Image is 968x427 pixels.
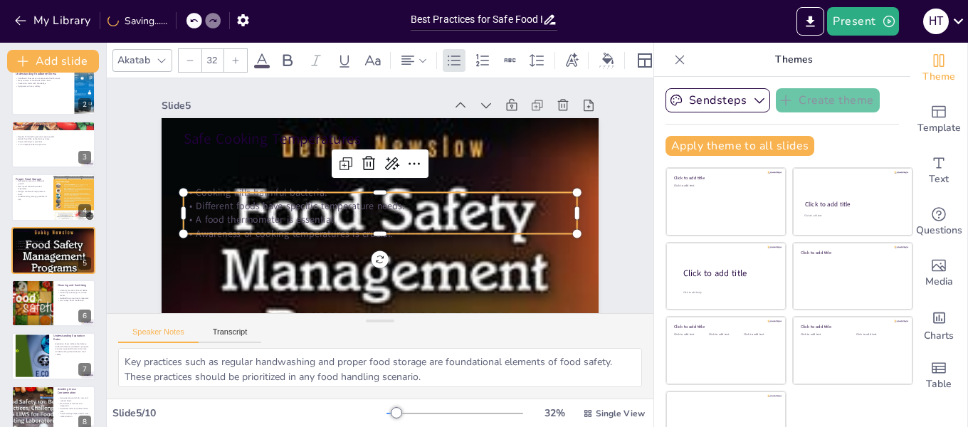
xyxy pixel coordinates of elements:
[16,143,91,146] p: It’s a simple yet effective practice.
[58,407,91,412] p: Awareness reduces contamination risks.
[78,98,91,111] div: 2
[683,291,773,295] div: Click to add body
[411,9,543,30] input: Insert title
[16,77,70,80] p: Foodborne illnesses can cause severe health issues.
[16,138,91,141] p: Hands should be washed at key times.
[78,151,91,164] div: 3
[16,79,70,82] p: Many sources of foodborne illness exist.
[16,123,91,127] p: Importance of Handwashing
[78,310,91,322] div: 6
[58,300,91,302] p: Hot, soapy water is effective.
[58,297,91,300] p: Establishing a routine is important.
[107,14,167,28] div: Saving......
[16,240,91,243] p: Cooking kills harmful bacteria.
[633,49,656,72] div: Layout
[16,85,70,88] p: Symptoms can vary widely.
[917,120,961,136] span: Template
[184,213,577,226] p: A food thermometer is essential.
[162,99,445,112] div: Slide 5
[16,180,49,185] p: Refrigeration prevents bacterial growth.
[53,351,91,356] p: Understanding dates enhances food safety.
[16,140,91,143] p: Proper technique is essential.
[16,185,49,190] p: Raw meats should be stored separately.
[801,333,846,337] div: Click to add text
[115,51,153,70] div: Akatab
[58,412,91,417] p: Proper storage helps prevent cross-contamination.
[801,324,903,330] div: Click to add title
[53,348,91,351] p: Consuming expired food can be risky.
[910,196,967,248] div: Get real-time input from your audience
[827,7,898,36] button: Present
[16,228,91,233] p: Safe Cooking Temperatures
[11,174,95,221] div: https://cdn.sendsteps.com/images/logo/sendsteps_logo_white.pnghttps://cdn.sendsteps.com/images/lo...
[665,136,814,156] button: Apply theme to all slides
[184,226,577,240] p: Awareness of cooking temperatures is crucial.
[923,7,949,36] button: H T
[805,200,900,209] div: Click to add title
[709,333,741,337] div: Click to add text
[596,408,645,419] span: Single View
[683,268,774,280] div: Click to add title
[58,396,91,401] p: Use separate utensils for raw and cooked foods.
[184,128,577,149] p: Safe Cooking Temperatures
[923,9,949,34] div: H T
[112,406,386,420] div: Slide 5 / 10
[53,343,91,346] p: Expiration dates indicate food safety.
[674,324,776,330] div: Click to add title
[199,327,262,343] button: Transcript
[16,71,70,75] p: Understanding Foodborne Illness
[58,292,91,297] p: Sanitizing reduces germs to safe levels.
[11,9,97,32] button: My Library
[922,69,955,85] span: Theme
[16,196,49,201] p: Understanding storage guidelines is key.
[78,363,91,376] div: 7
[53,345,91,348] p: Different dates serve different purposes.
[910,43,967,94] div: Change the overall theme
[184,199,577,213] p: Different foods have specific temperature needs.
[665,88,770,112] button: Sendsteps
[184,186,577,199] p: Cooking kills harmful bacteria.
[11,121,95,168] div: https://cdn.sendsteps.com/images/logo/sendsteps_logo_white.pnghttps://cdn.sendsteps.com/images/lo...
[674,175,776,181] div: Click to add title
[796,7,824,36] button: Export to PowerPoint
[744,333,776,337] div: Click to add text
[16,245,91,248] p: A food thermometer is essential.
[58,402,91,407] p: Be mindful of surfaces and equipment.
[11,68,95,115] div: 2
[7,50,99,73] button: Add slide
[691,43,896,77] p: Themes
[925,274,953,290] span: Media
[16,135,91,138] p: Regular handwashing prevents germ spread.
[11,280,95,327] div: https://cdn.sendsteps.com/images/logo/sendsteps_logo_white.pnghttps://cdn.sendsteps.com/images/lo...
[910,350,967,401] div: Add a table
[910,248,967,299] div: Add images, graphics, shapes or video
[16,82,70,85] p: Prevention starts with knowledge.
[910,145,967,196] div: Add text boxes
[561,49,582,72] div: Text effects
[674,184,776,188] div: Click to add text
[118,327,199,343] button: Speaker Notes
[58,387,91,395] p: Avoiding Cross-Contamination
[16,242,91,245] p: Different foods have specific temperature needs.
[597,53,619,68] div: Background color
[16,248,91,251] p: Awareness of cooking temperatures is crucial.
[58,283,91,288] p: Cleaning and Sanitizing
[11,227,95,274] div: https://cdn.sendsteps.com/images/logo/sendsteps_logo_white.pnghttps://cdn.sendsteps.com/images/lo...
[16,177,49,181] p: Proper Food Storage
[674,333,706,337] div: Click to add text
[929,172,949,187] span: Text
[78,204,91,217] div: 4
[916,223,962,238] span: Questions
[537,406,572,420] div: 32 %
[16,191,49,196] p: Airtight containers help preserve food.
[58,289,91,292] p: Cleaning removes dirt and debris.
[804,214,899,218] div: Click to add text
[924,328,954,344] span: Charts
[926,376,952,392] span: Table
[910,299,967,350] div: Add charts and graphs
[856,333,901,337] div: Click to add text
[801,249,903,255] div: Click to add title
[776,88,880,112] button: Create theme
[11,332,95,379] div: https://cdn.sendsteps.com/images/logo/sendsteps_logo_white.pnghttps://cdn.sendsteps.com/images/lo...
[78,257,91,270] div: 5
